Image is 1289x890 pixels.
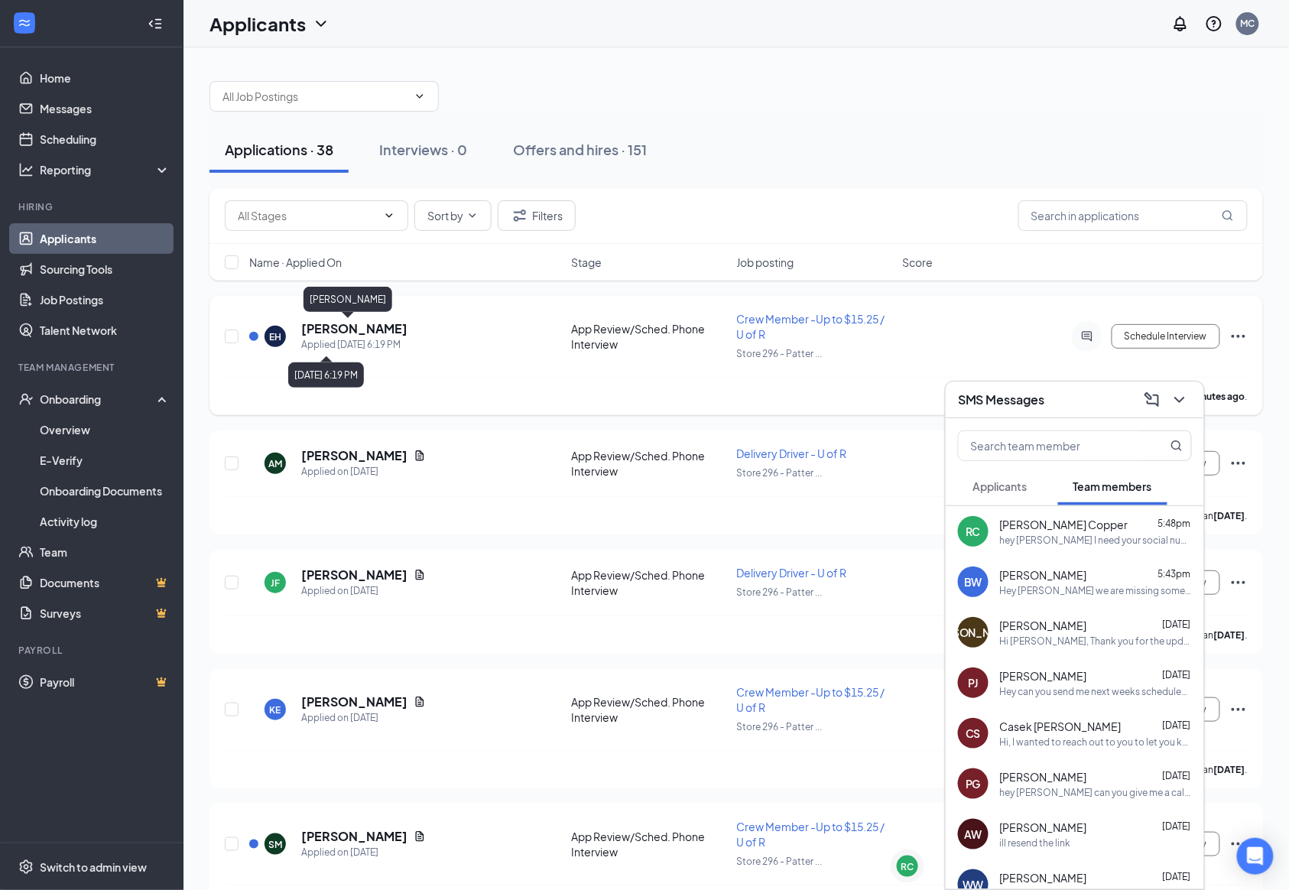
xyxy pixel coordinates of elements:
a: Home [40,63,170,93]
span: [PERSON_NAME] [1000,618,1087,633]
div: hey [PERSON_NAME] I need your social number. I cant see it from my side of things with the new ap... [1000,534,1192,547]
a: Activity log [40,506,170,537]
div: Applied on [DATE] [301,583,426,599]
span: [DATE] [1163,619,1191,630]
div: Open Intercom Messenger [1237,838,1274,875]
span: Delivery Driver - U of R [737,566,847,580]
span: Store 296 - Patter ... [737,856,823,867]
h5: [PERSON_NAME] [301,828,407,845]
a: Applicants [40,223,170,254]
b: [DATE] [1214,629,1245,641]
button: ComposeMessage [1140,388,1164,412]
svg: Document [414,450,426,462]
span: Crew Member -Up to $15.25 / U of R [737,820,885,849]
h5: [PERSON_NAME] [301,567,407,583]
div: Reporting [40,162,171,177]
div: Applied on [DATE] [301,845,426,860]
b: 2 minutes ago [1184,391,1245,402]
div: BW [964,574,982,590]
svg: ChevronDown [466,210,479,222]
span: Store 296 - Patter ... [737,721,823,732]
div: SM [268,838,282,851]
svg: Document [414,569,426,581]
div: [PERSON_NAME] [304,287,392,312]
div: MC [1241,17,1255,30]
div: App Review/Sched. Phone Interview [571,448,728,479]
span: [DATE] [1163,770,1191,781]
svg: Settings [18,859,34,875]
svg: Ellipses [1229,573,1248,592]
h3: SMS Messages [958,391,1045,408]
div: Team Management [18,361,167,374]
span: [PERSON_NAME] [1000,870,1087,885]
svg: UserCheck [18,391,34,407]
div: Hi [PERSON_NAME], Thank you for the update, and good luck! [1000,635,1192,648]
h5: [PERSON_NAME] [301,320,407,337]
span: Casek [PERSON_NAME] [1000,719,1122,734]
span: Score [902,255,933,270]
button: Schedule Interview [1112,324,1220,349]
svg: ChevronDown [414,90,426,102]
div: Switch to admin view [40,859,147,875]
svg: ComposeMessage [1143,391,1161,409]
a: Talent Network [40,315,170,346]
svg: MagnifyingGlass [1222,210,1234,222]
a: SurveysCrown [40,598,170,629]
div: EH [269,330,281,343]
div: [PERSON_NAME] [929,625,1018,640]
span: Store 296 - Patter ... [737,467,823,479]
a: PayrollCrown [40,667,170,697]
div: App Review/Sched. Phone Interview [571,321,728,352]
div: Hey [PERSON_NAME] we are missing some information. Do i need to send the link back? [1000,584,1192,597]
h1: Applicants [209,11,306,37]
div: Interviews · 0 [379,140,467,159]
button: Filter Filters [498,200,576,231]
span: [PERSON_NAME] [1000,769,1087,784]
div: ill resend the link [1000,836,1071,849]
span: Crew Member -Up to $15.25 / U of R [737,312,885,341]
span: [DATE] [1163,719,1191,731]
span: [PERSON_NAME] [1000,567,1087,583]
a: Overview [40,414,170,445]
a: Scheduling [40,124,170,154]
div: Payroll [18,644,167,657]
svg: WorkstreamLogo [17,15,32,31]
h5: [PERSON_NAME] [301,447,407,464]
div: App Review/Sched. Phone Interview [571,694,728,725]
div: PG [966,776,981,791]
div: Hey can you send me next weeks schedule? I forgot to take a picture when I was working [DATE] [1000,685,1192,698]
div: AW [965,827,982,842]
svg: ChevronDown [383,210,395,222]
svg: Collapse [148,16,163,31]
span: Applicants [973,479,1028,493]
input: All Job Postings [222,88,407,105]
input: All Stages [238,207,377,224]
span: [PERSON_NAME] [1000,820,1087,835]
input: Search in applications [1018,200,1248,231]
svg: ChevronDown [1170,391,1189,409]
div: Applied on [DATE] [301,464,426,479]
input: Search team member [959,431,1140,460]
b: [DATE] [1214,510,1245,521]
a: Messages [40,93,170,124]
span: Sort by [427,210,463,221]
div: KE [270,703,281,716]
span: Team members [1073,479,1152,493]
svg: MagnifyingGlass [1170,440,1183,452]
div: Offers and hires · 151 [513,140,647,159]
svg: Notifications [1171,15,1190,33]
svg: Filter [511,206,529,225]
div: [DATE] 6:19 PM [288,362,364,388]
svg: Ellipses [1229,835,1248,853]
div: CS [966,726,981,741]
span: [PERSON_NAME] Copper [1000,517,1128,532]
div: hey [PERSON_NAME] can you give me a call at [PHONE_NUMBER]. I need to speak with you to figure ou... [1000,786,1192,799]
svg: QuestionInfo [1205,15,1223,33]
a: Sourcing Tools [40,254,170,284]
h5: [PERSON_NAME] [301,693,407,710]
span: 5:43pm [1158,568,1191,580]
svg: Ellipses [1229,700,1248,719]
svg: Analysis [18,162,34,177]
div: Applied [DATE] 6:19 PM [301,337,407,352]
a: Team [40,537,170,567]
